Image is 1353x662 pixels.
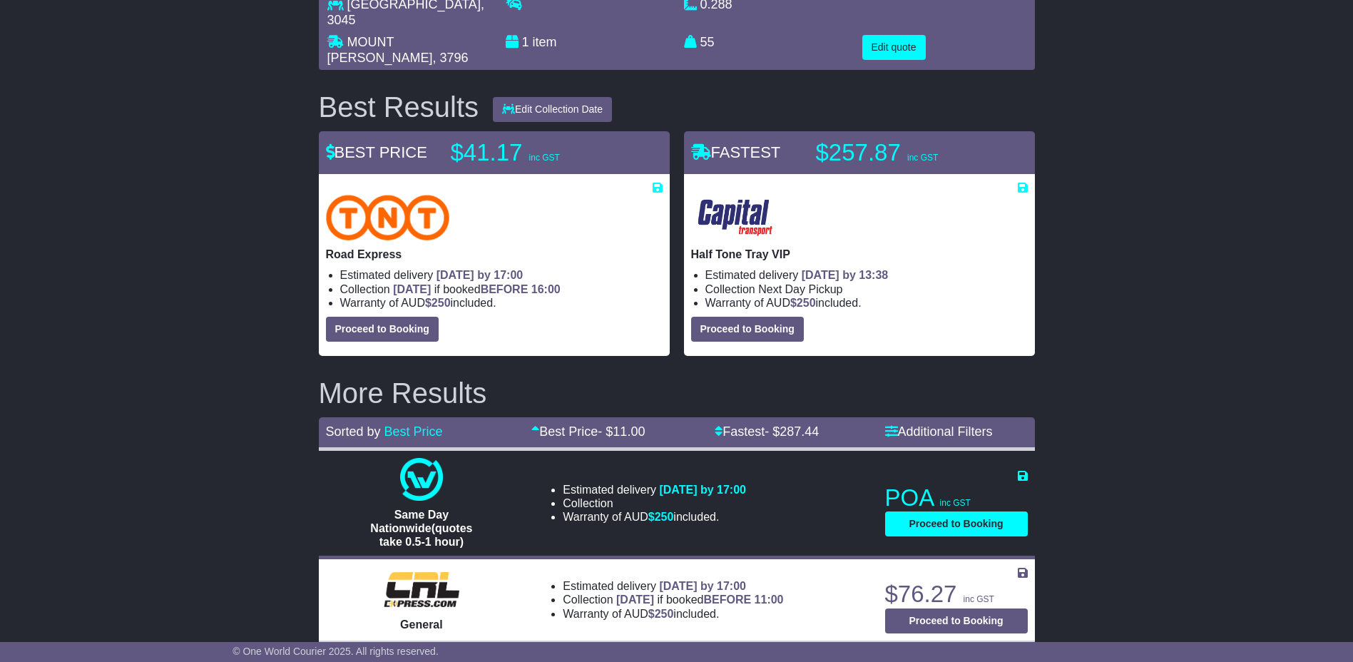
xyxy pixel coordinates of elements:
li: Collection [563,593,783,606]
span: [DATE] by 17:00 [659,580,746,592]
span: [DATE] [616,594,654,606]
button: Edit quote [862,35,926,60]
span: $ [648,608,674,620]
span: 55 [700,35,715,49]
span: inc GST [940,498,971,508]
span: Same Day Nationwide(quotes take 0.5-1 hour) [370,509,472,548]
a: Best Price [384,424,443,439]
p: $76.27 [885,580,1028,608]
span: inc GST [907,153,938,163]
li: Estimated delivery [340,268,663,282]
span: 11:00 [755,594,784,606]
span: 287.44 [780,424,819,439]
span: $ [790,297,816,309]
li: Warranty of AUD included. [340,296,663,310]
button: Proceed to Booking [326,317,439,342]
img: CRL: General [375,568,469,611]
button: Proceed to Booking [691,317,804,342]
button: Edit Collection Date [493,97,612,122]
span: [DATE] by 13:38 [802,269,889,281]
li: Estimated delivery [705,268,1028,282]
li: Estimated delivery [563,579,783,593]
p: Half Tone Tray VIP [691,248,1028,261]
span: if booked [393,283,560,295]
li: Warranty of AUD included. [563,510,746,524]
span: inc GST [529,153,560,163]
li: Collection [705,282,1028,296]
li: Collection [340,282,663,296]
img: One World Courier: Same Day Nationwide(quotes take 0.5-1 hour) [400,458,443,501]
span: item [533,35,557,49]
span: , 3796 [433,51,469,65]
span: $ [648,511,674,523]
span: BEST PRICE [326,143,427,161]
span: General [400,618,443,631]
span: FASTEST [691,143,781,161]
div: Best Results [312,91,486,123]
li: Warranty of AUD included. [563,607,783,621]
p: $257.87 [816,138,994,167]
span: 250 [797,297,816,309]
img: TNT Domestic: Road Express [326,195,450,240]
a: Fastest- $287.44 [715,424,819,439]
span: 16:00 [531,283,561,295]
button: Proceed to Booking [885,608,1028,633]
span: - $ [765,424,819,439]
span: 250 [655,608,674,620]
span: 11.00 [613,424,645,439]
a: Best Price- $11.00 [531,424,645,439]
span: MOUNT [PERSON_NAME] [327,35,433,65]
p: Road Express [326,248,663,261]
span: © One World Courier 2025. All rights reserved. [233,646,439,657]
li: Collection [563,496,746,510]
span: 250 [655,511,674,523]
li: Warranty of AUD included. [705,296,1028,310]
h2: More Results [319,377,1035,409]
span: $ [425,297,451,309]
span: [DATE] by 17:00 [659,484,746,496]
span: BEFORE [481,283,529,295]
button: Proceed to Booking [885,511,1028,536]
span: 1 [522,35,529,49]
span: [DATE] by 17:00 [436,269,524,281]
span: 250 [432,297,451,309]
span: Next Day Pickup [758,283,842,295]
span: Sorted by [326,424,381,439]
a: Additional Filters [885,424,993,439]
span: [DATE] [393,283,431,295]
li: Estimated delivery [563,483,746,496]
span: BEFORE [703,594,751,606]
span: if booked [616,594,783,606]
img: CapitalTransport: Half Tone Tray VIP [691,195,780,240]
span: - $ [598,424,645,439]
p: $41.17 [451,138,629,167]
span: inc GST [964,594,994,604]
p: POA [885,484,1028,512]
